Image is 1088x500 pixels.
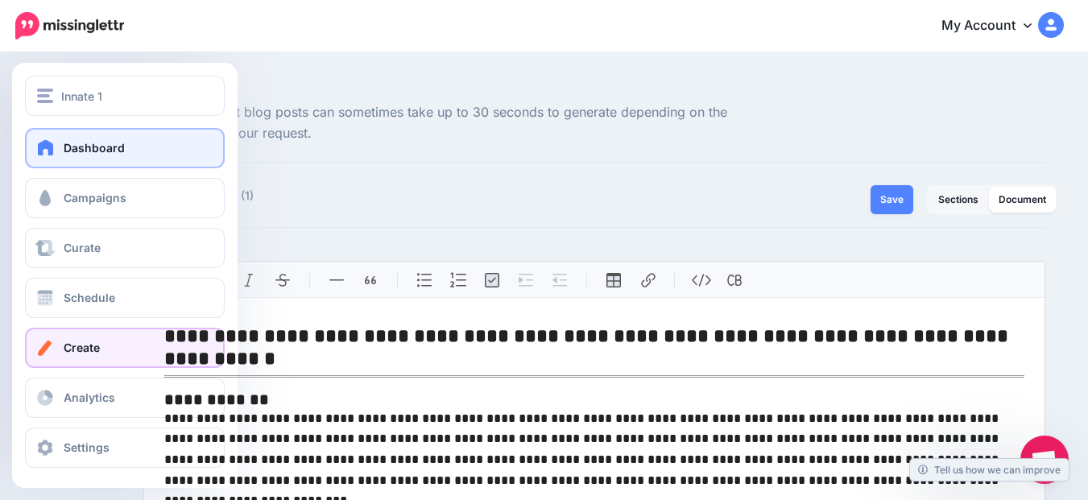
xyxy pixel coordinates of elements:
button: Inline code [689,267,714,293]
span: Blog Posts [143,78,737,94]
button: Insert table [601,267,627,293]
span: Campaigns [64,191,126,205]
a: Campaigns [25,178,225,218]
span: Innate 1 [61,87,102,105]
button: Strike [270,267,296,293]
span: Schedule [64,291,115,304]
span: Curate [64,241,101,254]
span: Settings [64,440,110,454]
a: Create [25,328,225,368]
button: Blockquote [358,267,383,293]
button: Unordered list [412,267,437,293]
button: Innate 1 [25,76,225,116]
span: Analytics [64,390,115,404]
a: Dashboard [25,128,225,168]
button: Insert codeBlock [722,267,748,293]
img: menu.png [37,89,53,103]
button: Insert link [635,267,660,293]
button: Save [871,185,913,214]
a: Sections [929,187,988,213]
img: Missinglettr [15,12,124,39]
button: Indent [513,267,539,293]
div: Open chat [1020,436,1069,484]
a: Curate [25,228,225,268]
span: Create [64,341,100,354]
button: Task [479,267,505,293]
a: Document [989,187,1056,213]
button: Outdent [547,267,573,293]
span: Please note that blog posts can sometimes take up to 30 seconds to generate depending on the comp... [143,102,737,144]
a: Tell us how we can improve [910,459,1069,481]
span: Dashboard [64,141,125,155]
a: Settings [25,428,225,468]
a: My Account [925,6,1064,46]
button: Line [324,267,350,293]
a: Schedule [25,278,225,318]
button: Italic [236,267,262,293]
a: Analytics [25,378,225,418]
button: Ordered list [445,267,471,293]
